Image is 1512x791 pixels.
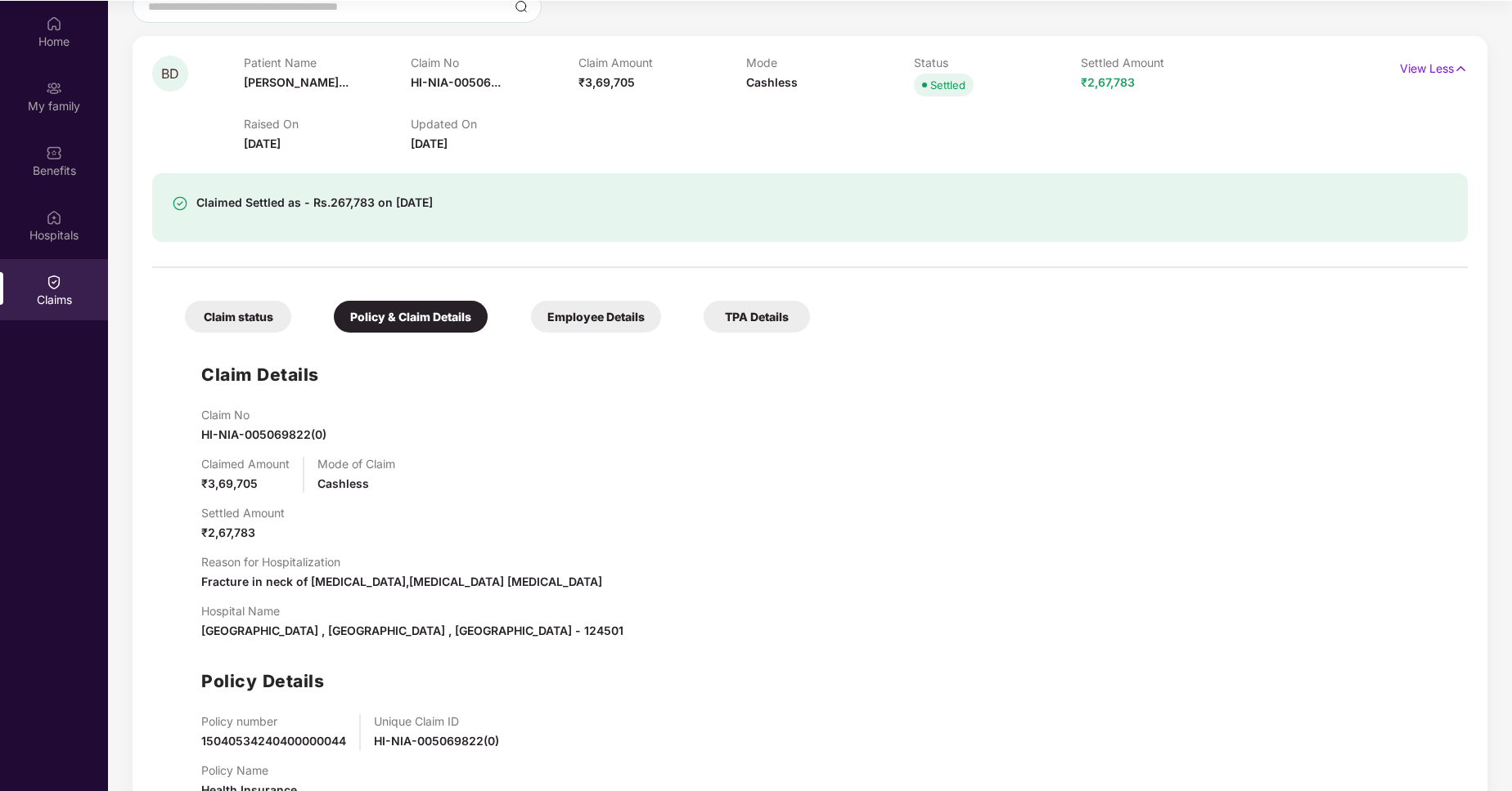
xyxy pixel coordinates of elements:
[201,525,255,539] span: ₹2,67,783
[172,195,188,212] img: svg+xml;base64,PHN2ZyBpZD0iU3VjY2Vzcy0zMngzMiIgeG1sbnM9Imh0dHA6Ly93d3cudzMub3JnLzIwMDAvc3ZnIiB3aW...
[201,734,346,748] span: 15040534240400000044
[201,506,285,520] p: Settled Amount
[411,75,501,89] span: HI-NIA-00506...
[161,67,179,81] span: BD
[46,145,62,161] img: svg+xml;base64,PHN2ZyBpZD0iQmVuZWZpdHMiIHhtbG5zPSJodHRwOi8vd3d3LnczLm9yZy8yMDAwL3N2ZyIgd2lkdGg9Ij...
[46,209,62,226] img: svg+xml;base64,PHN2ZyBpZD0iSG9zcGl0YWxzIiB4bWxucz0iaHR0cDovL3d3dy53My5vcmcvMjAwMC9zdmciIHdpZHRoPS...
[196,193,433,212] div: Claimed Settled as - Rs.267,783 on [DATE]
[201,623,623,637] span: [GEOGRAPHIC_DATA] , [GEOGRAPHIC_DATA] , [GEOGRAPHIC_DATA] - 124501
[1400,56,1468,78] p: View Less
[46,16,62,32] img: svg+xml;base64,PHN2ZyBpZD0iSG9tZSIgeG1sbnM9Imh0dHA6Ly93d3cudzMub3JnLzIwMDAvc3ZnIiB3aWR0aD0iMjAiIG...
[334,301,488,333] div: Policy & Claim Details
[201,361,319,388] h1: Claim Details
[1454,60,1468,78] img: svg+xml;base64,PHN2ZyB4bWxucz0iaHR0cDovL3d3dy53My5vcmcvMjAwMC9zdmciIHdpZHRoPSIxNyIgaGVpZ2h0PSIxNy...
[531,301,661,333] div: Employee Details
[201,408,326,422] p: Claim No
[46,274,62,290] img: svg+xml;base64,PHN2ZyBpZD0iQ2xhaW0iIHhtbG5zPSJodHRwOi8vd3d3LnczLm9yZy8yMDAwL3N2ZyIgd2lkdGg9IjIwIi...
[201,763,297,777] p: Policy Name
[201,555,602,569] p: Reason for Hospitalization
[411,117,578,131] p: Updated On
[746,75,798,89] span: Cashless
[374,734,499,748] span: HI-NIA-005069822(0)
[746,56,914,69] p: Mode
[201,668,324,695] h1: Policy Details
[244,56,412,69] p: Patient Name
[578,56,746,69] p: Claim Amount
[201,427,326,441] span: HI-NIA-005069822(0)
[201,604,623,618] p: Hospital Name
[704,301,810,333] div: TPA Details
[317,457,395,471] p: Mode of Claim
[201,714,346,728] p: Policy number
[374,714,499,728] p: Unique Claim ID
[201,574,602,588] span: Fracture in neck of [MEDICAL_DATA],[MEDICAL_DATA] [MEDICAL_DATA]
[244,75,349,89] span: [PERSON_NAME]...
[411,136,448,150] span: [DATE]
[185,301,291,333] div: Claim status
[1081,75,1135,89] span: ₹2,67,783
[244,117,412,131] p: Raised On
[244,136,281,150] span: [DATE]
[914,56,1082,69] p: Status
[46,80,62,96] img: svg+xml;base64,PHN2ZyB3aWR0aD0iMjAiIGhlaWdodD0iMjAiIHZpZXdCb3g9IjAgMCAyMCAyMCIgZmlsbD0ibm9uZSIgeG...
[317,476,369,490] span: Cashless
[578,75,635,89] span: ₹3,69,705
[930,77,965,93] div: Settled
[411,56,578,69] p: Claim No
[201,476,258,490] span: ₹3,69,705
[1081,56,1249,69] p: Settled Amount
[201,457,290,471] p: Claimed Amount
